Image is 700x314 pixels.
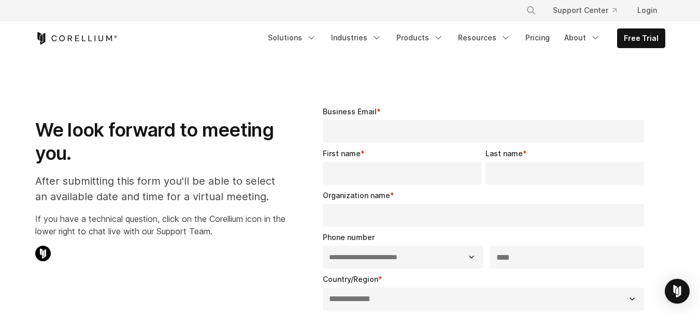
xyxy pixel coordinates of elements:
[35,118,285,165] h1: We look forward to meeting you.
[485,149,523,158] span: Last name
[323,275,378,283] span: Country/Region
[618,29,665,48] a: Free Trial
[325,28,388,47] a: Industries
[452,28,517,47] a: Resources
[262,28,323,47] a: Solutions
[522,1,540,20] button: Search
[262,28,665,48] div: Navigation Menu
[323,191,390,200] span: Organization name
[35,213,285,237] p: If you have a technical question, click on the Corellium icon in the lower right to chat live wit...
[513,1,665,20] div: Navigation Menu
[35,246,51,261] img: Corellium Chat Icon
[390,28,450,47] a: Products
[35,173,285,204] p: After submitting this form you'll be able to select an available date and time for a virtual meet...
[519,28,556,47] a: Pricing
[558,28,607,47] a: About
[545,1,625,20] a: Support Center
[35,32,118,44] a: Corellium Home
[629,1,665,20] a: Login
[323,107,377,116] span: Business Email
[665,279,690,304] div: Open Intercom Messenger
[323,149,361,158] span: First name
[323,233,375,242] span: Phone number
